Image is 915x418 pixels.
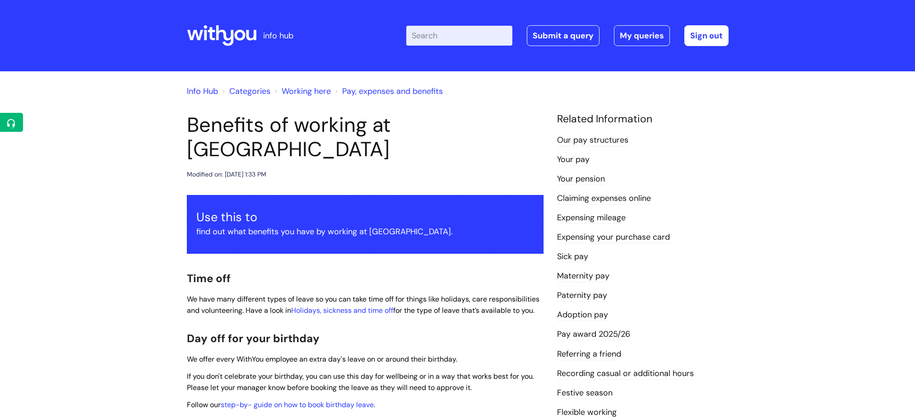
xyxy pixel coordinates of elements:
li: Working here [273,84,331,98]
a: Your pension [557,173,605,185]
a: Festive season [557,387,613,399]
span: Time off [187,271,231,285]
a: Pay, expenses and benefits [342,86,443,97]
a: Our pay structures [557,135,628,146]
a: Pay award 2025/26 [557,329,630,340]
h3: Use this to [196,210,534,224]
a: Referring a friend [557,348,621,360]
h4: Related Information [557,113,729,125]
a: Sign out [684,25,729,46]
span: We offer every WithYou employee an extra day's leave on or around their birthday. [187,354,457,364]
span: Day off for your birthday [187,331,320,345]
a: Categories [229,86,270,97]
a: My queries [614,25,670,46]
div: Modified on: [DATE] 1:33 PM [187,169,266,180]
a: Expensing your purchase card [557,232,670,243]
span: We have many different types of leave so you can take time off for things like holidays, care res... [187,294,539,315]
p: info hub [263,28,293,43]
a: Holidays, sickness and time off [291,306,393,315]
input: Search [406,26,512,46]
a: Sick pay [557,251,588,263]
a: Expensing mileage [557,212,626,224]
a: Adoption pay [557,309,608,321]
a: Recording casual or additional hours [557,368,694,380]
a: Claiming expenses online [557,193,651,204]
span: Follow our . [187,400,375,409]
li: Pay, expenses and benefits [333,84,443,98]
span: If you don't celebrate your birthday, you can use this day for wellbeing or in a way that works b... [187,372,534,392]
a: Maternity pay [557,270,609,282]
p: find out what benefits you have by working at [GEOGRAPHIC_DATA]. [196,224,534,239]
li: Solution home [220,84,270,98]
a: Your pay [557,154,590,166]
a: Working here [282,86,331,97]
div: | - [406,25,729,46]
a: Paternity pay [557,290,607,302]
a: Submit a query [527,25,599,46]
h1: Benefits of working at [GEOGRAPHIC_DATA] [187,113,543,162]
a: step-by- guide on how to book birthday leave [221,400,374,409]
a: Info Hub [187,86,218,97]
